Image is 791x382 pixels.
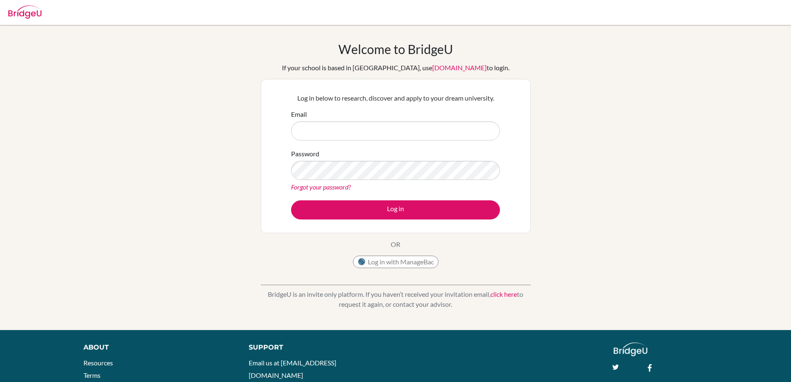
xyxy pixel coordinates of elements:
p: BridgeU is an invite only platform. If you haven’t received your invitation email, to request it ... [261,289,531,309]
img: Bridge-U [8,5,42,19]
a: [DOMAIN_NAME] [432,64,487,71]
p: OR [391,239,400,249]
h1: Welcome to BridgeU [338,42,453,57]
img: logo_white@2x-f4f0deed5e89b7ecb1c2cc34c3e3d731f90f0f143d5ea2071677605dd97b5244.png [614,343,647,356]
a: Resources [83,359,113,367]
button: Log in with ManageBac [353,256,438,268]
label: Password [291,149,319,159]
a: Email us at [EMAIL_ADDRESS][DOMAIN_NAME] [249,359,336,379]
p: Log in below to research, discover and apply to your dream university. [291,93,500,103]
a: click here [490,290,517,298]
label: Email [291,109,307,119]
button: Log in [291,200,500,219]
div: If your school is based in [GEOGRAPHIC_DATA], use to login. [282,63,509,73]
a: Forgot your password? [291,183,351,191]
div: About [83,343,230,352]
a: Terms [83,371,100,379]
div: Support [249,343,386,352]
